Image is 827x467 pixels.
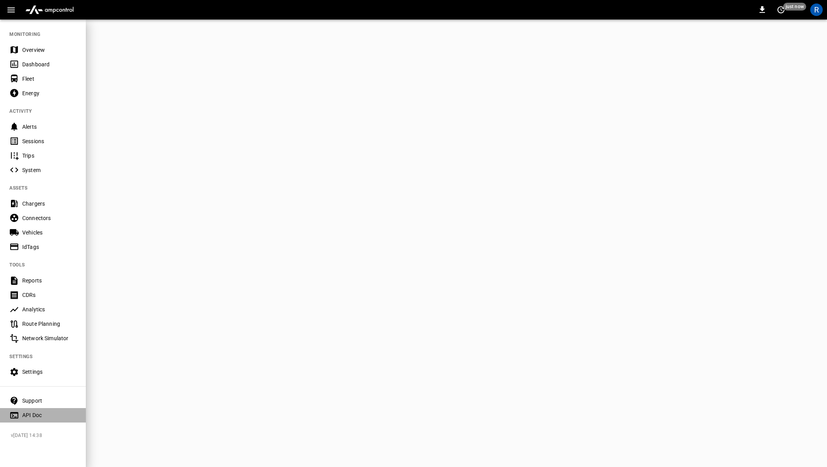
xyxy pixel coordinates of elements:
[22,397,76,405] div: Support
[22,2,77,17] img: ampcontrol.io logo
[22,166,76,174] div: System
[22,243,76,251] div: IdTags
[775,4,787,16] button: set refresh interval
[783,3,806,11] span: just now
[22,411,76,419] div: API Doc
[22,305,76,313] div: Analytics
[810,4,823,16] div: profile-icon
[22,291,76,299] div: CDRs
[11,432,80,440] span: v [DATE] 14:38
[22,75,76,83] div: Fleet
[22,137,76,145] div: Sessions
[22,60,76,68] div: Dashboard
[22,123,76,131] div: Alerts
[22,152,76,160] div: Trips
[22,89,76,97] div: Energy
[22,277,76,284] div: Reports
[22,46,76,54] div: Overview
[22,334,76,342] div: Network Simulator
[22,368,76,376] div: Settings
[22,320,76,328] div: Route Planning
[22,229,76,236] div: Vehicles
[22,214,76,222] div: Connectors
[22,200,76,208] div: Chargers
